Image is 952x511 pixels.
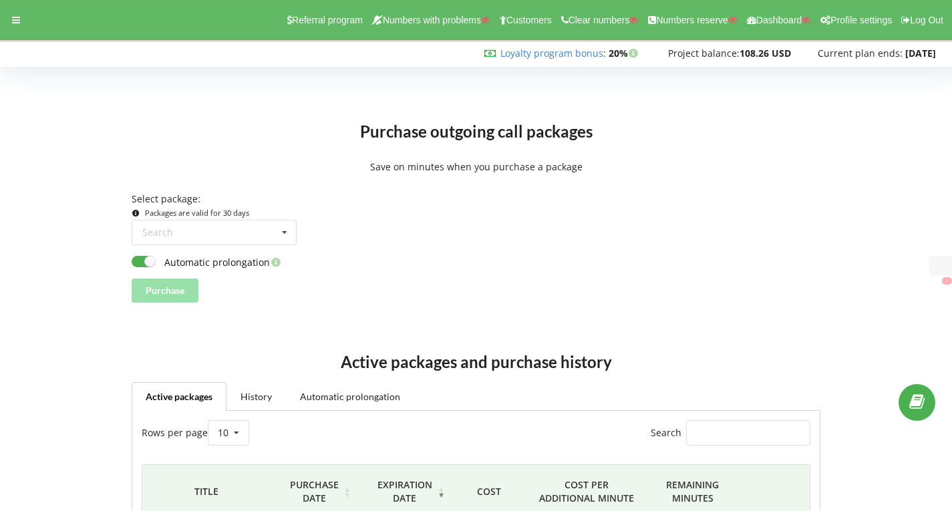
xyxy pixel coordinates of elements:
[286,382,414,410] a: Automatic prolongation
[686,420,810,446] input: Search
[292,15,363,25] span: Referral program
[360,122,593,142] h2: Purchase outgoing call packages
[942,277,952,285] button: X
[905,47,936,59] strong: [DATE]
[910,15,943,25] span: Log Out
[740,47,791,59] strong: 108.26 USD
[383,15,481,25] span: Numbers with problems
[656,15,728,25] span: Numbers reserve
[132,382,226,411] a: Active packages
[506,15,552,25] span: Customers
[500,47,606,59] span: :
[132,352,820,373] h2: Active packages and purchase history
[818,47,903,59] span: Current plan ends:
[226,382,286,410] a: History
[500,47,603,59] a: Loyalty program bonus
[132,254,283,269] label: Automatic prolongation
[609,47,641,59] strong: 20%
[830,15,892,25] span: Profile settings
[651,426,810,439] label: Search
[132,160,820,174] p: Save on minutes when you purchase a package
[145,208,249,218] small: Packages are valid for 30 days
[132,192,820,302] form: Select package:
[569,15,630,25] span: Clear numbers
[218,428,228,438] div: 10
[142,426,249,439] label: Rows per page
[668,47,740,59] span: Project balance:
[142,228,173,237] div: Search
[756,15,802,25] span: Dashboard
[270,257,281,267] i: Automatically prolong the package on the day it ends. The funds for the extension will be debited...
